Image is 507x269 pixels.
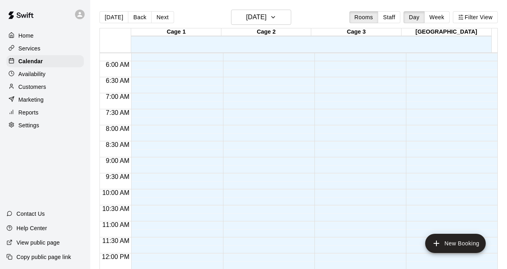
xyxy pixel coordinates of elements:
p: View public page [16,239,60,247]
a: Home [6,30,84,42]
p: Services [18,44,41,52]
button: [DATE] [99,11,128,23]
a: Customers [6,81,84,93]
div: Cage 3 [311,28,401,36]
button: add [425,234,486,253]
span: 11:30 AM [100,237,132,244]
span: 6:30 AM [104,77,132,84]
p: Copy public page link [16,253,71,261]
a: Reports [6,106,84,118]
span: 12:00 PM [100,253,131,260]
div: [GEOGRAPHIC_DATA] [402,28,491,36]
span: 6:00 AM [104,61,132,68]
p: Home [18,32,34,40]
button: Next [151,11,174,23]
a: Services [6,42,84,54]
p: Marketing [18,96,44,104]
p: Help Center [16,224,47,232]
span: 8:30 AM [104,141,132,148]
div: Cage 1 [131,28,221,36]
span: 11:00 AM [100,221,132,228]
a: Marketing [6,94,84,106]
div: Cage 2 [221,28,311,36]
a: Availability [6,68,84,80]
button: Back [128,11,152,23]
button: Week [424,11,450,23]
a: Settings [6,119,84,131]
button: Filter View [453,11,498,23]
button: [DATE] [231,10,291,25]
p: Contact Us [16,210,45,218]
p: Reports [18,108,39,116]
span: 8:00 AM [104,125,132,132]
p: Calendar [18,57,43,65]
span: 9:30 AM [104,173,132,180]
a: Calendar [6,55,84,67]
span: 10:30 AM [100,205,132,212]
h6: [DATE] [246,12,266,23]
button: Day [404,11,424,23]
p: Settings [18,121,39,129]
button: Staff [378,11,401,23]
span: 9:00 AM [104,157,132,164]
span: 10:00 AM [100,189,132,196]
span: 7:30 AM [104,109,132,116]
button: Rooms [349,11,378,23]
span: 7:00 AM [104,93,132,100]
p: Customers [18,83,46,91]
p: Availability [18,70,46,78]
